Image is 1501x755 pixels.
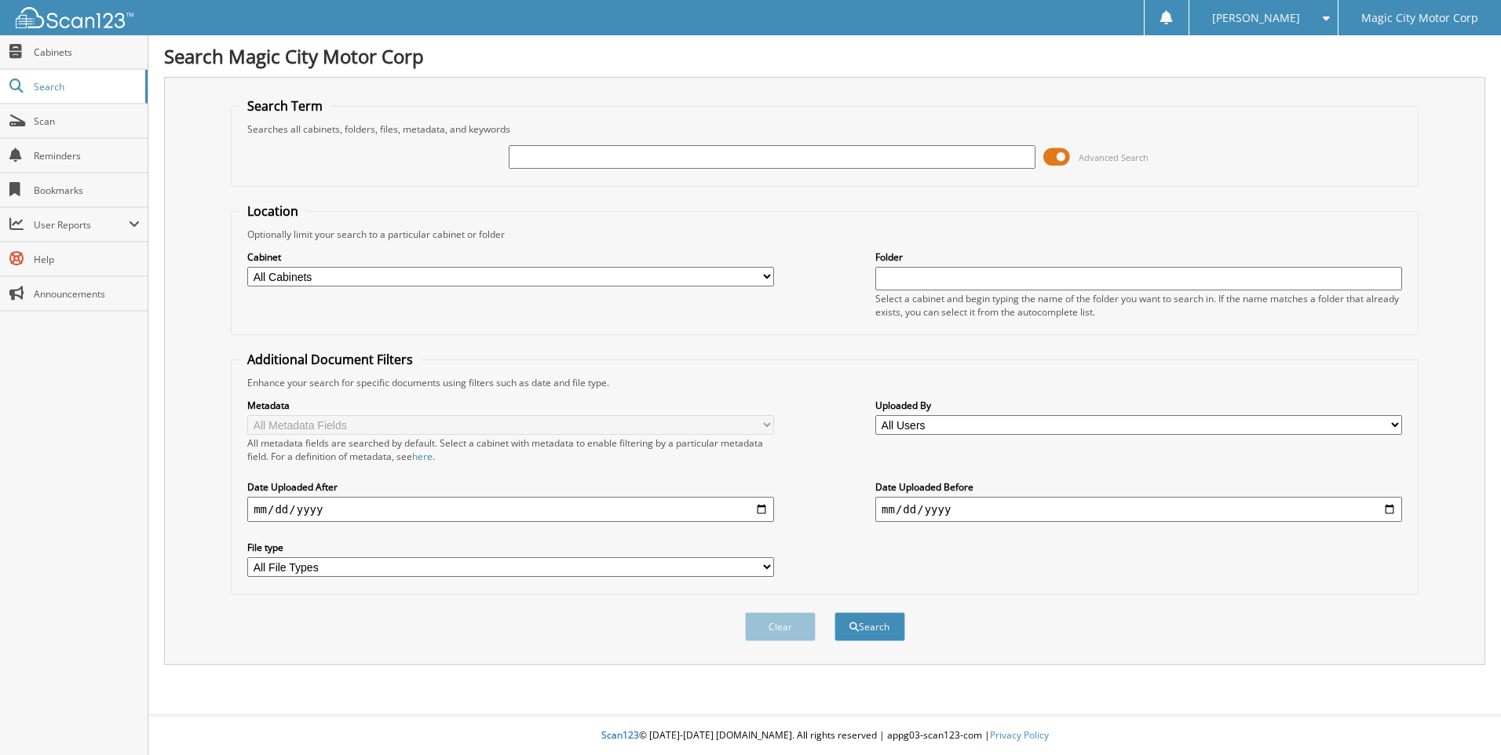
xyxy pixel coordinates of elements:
button: Clear [745,612,816,641]
span: User Reports [34,218,129,232]
span: Help [34,253,140,266]
input: end [875,497,1402,522]
div: Enhance your search for specific documents using filters such as date and file type. [239,376,1410,389]
legend: Additional Document Filters [239,351,421,368]
label: Cabinet [247,250,774,264]
input: start [247,497,774,522]
label: Date Uploaded After [247,480,774,494]
button: Search [834,612,905,641]
label: Metadata [247,399,774,412]
div: Select a cabinet and begin typing the name of the folder you want to search in. If the name match... [875,292,1402,319]
label: Uploaded By [875,399,1402,412]
div: Searches all cabinets, folders, files, metadata, and keywords [239,122,1410,136]
iframe: Chat Widget [1422,680,1501,755]
span: [PERSON_NAME] [1212,13,1300,23]
label: Folder [875,250,1402,264]
legend: Location [239,202,306,220]
img: scan123-logo-white.svg [16,7,133,28]
span: Advanced Search [1079,151,1149,163]
legend: Search Term [239,97,331,115]
span: Magic City Motor Corp [1361,13,1478,23]
label: Date Uploaded Before [875,480,1402,494]
label: File type [247,541,774,554]
div: © [DATE]-[DATE] [DOMAIN_NAME]. All rights reserved | appg03-scan123-com | [148,717,1501,755]
span: Announcements [34,287,140,301]
div: Optionally limit your search to a particular cabinet or folder [239,228,1410,241]
a: here [412,450,433,463]
div: All metadata fields are searched by default. Select a cabinet with metadata to enable filtering b... [247,436,774,463]
span: Scan [34,115,140,128]
span: Search [34,80,137,93]
h1: Search Magic City Motor Corp [164,43,1485,69]
span: Bookmarks [34,184,140,197]
span: Reminders [34,149,140,162]
a: Privacy Policy [990,728,1049,742]
span: Scan123 [601,728,639,742]
span: Cabinets [34,46,140,59]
